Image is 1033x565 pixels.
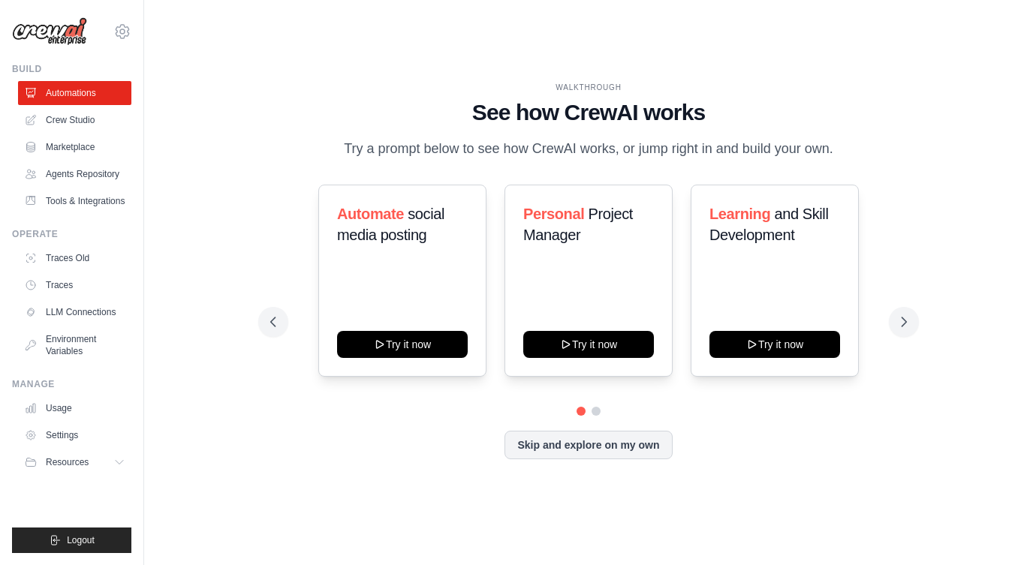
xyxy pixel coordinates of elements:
button: Logout [12,527,131,553]
button: Skip and explore on my own [504,431,672,459]
a: Automations [18,81,131,105]
span: Automate [337,206,404,222]
p: Try a prompt below to see how CrewAI works, or jump right in and build your own. [336,138,841,160]
a: Traces Old [18,246,131,270]
a: Tools & Integrations [18,189,131,213]
button: Try it now [523,331,654,358]
div: Manage [12,378,131,390]
span: Personal [523,206,584,222]
a: Usage [18,396,131,420]
span: social media posting [337,206,444,243]
button: Try it now [709,331,840,358]
h1: See how CrewAI works [270,99,907,126]
a: Marketplace [18,135,131,159]
span: Learning [709,206,770,222]
button: Try it now [337,331,468,358]
div: Operate [12,228,131,240]
a: Agents Repository [18,162,131,186]
a: Traces [18,273,131,297]
span: Resources [46,456,89,468]
span: and Skill Development [709,206,828,243]
button: Resources [18,450,131,474]
img: Logo [12,17,87,46]
a: Environment Variables [18,327,131,363]
span: Logout [67,534,95,546]
a: Crew Studio [18,108,131,132]
div: Build [12,63,131,75]
div: WALKTHROUGH [270,82,907,93]
a: Settings [18,423,131,447]
span: Project Manager [523,206,633,243]
a: LLM Connections [18,300,131,324]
